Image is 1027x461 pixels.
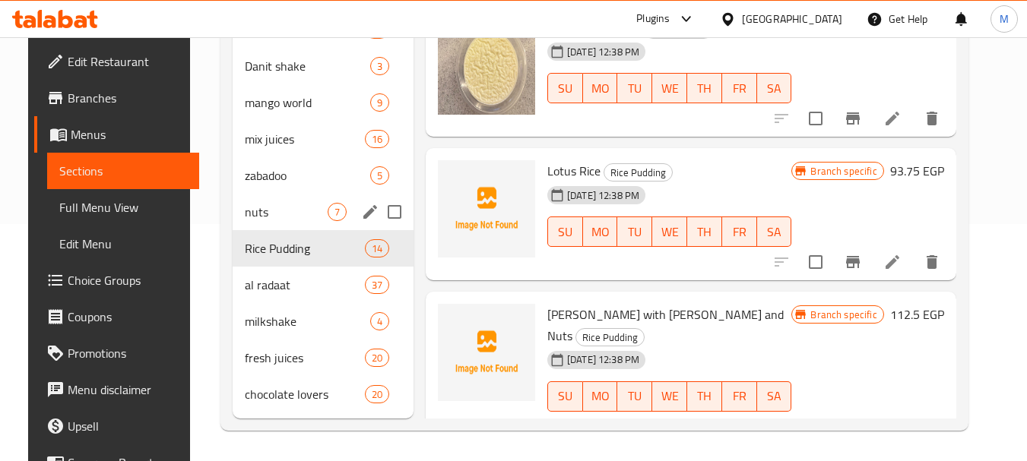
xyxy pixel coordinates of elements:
span: Rice Pudding [245,239,365,257]
div: Danit shake3 [233,48,414,84]
span: Menu disclaimer [68,380,188,399]
button: TH [687,381,722,412]
span: Lotus Rice [547,159,601,182]
a: Menus [34,116,200,153]
span: SU [554,77,577,99]
div: zabadoo5 [233,157,414,194]
span: [DATE] 12:38 PM [561,352,645,367]
button: MO [583,216,618,247]
h6: 43.75 EGP [890,17,944,39]
button: TU [617,73,652,103]
button: SU [547,73,583,103]
span: TH [693,77,716,99]
button: MO [583,381,618,412]
span: Upsell [68,417,188,435]
span: [DATE] 12:38 PM [561,45,645,59]
button: Branch-specific-item [835,244,871,280]
div: [GEOGRAPHIC_DATA] [742,11,842,27]
img: Kunafa Rice with Basbousah and Nuts [438,304,535,401]
div: al radaat37 [233,267,414,303]
span: 4 [371,314,388,329]
div: Rice Pudding [575,328,645,346]
button: SA [757,381,792,412]
button: SU [547,216,583,247]
span: nuts [245,203,328,221]
a: Promotions [34,335,200,371]
button: TU [617,216,652,247]
span: 14 [366,242,388,256]
a: Coupons [34,298,200,335]
img: Lotus Rice [438,160,535,257]
div: mango world9 [233,84,414,121]
a: Upsell [34,408,200,444]
span: SU [554,221,577,243]
span: Edit Menu [59,235,188,253]
span: [PERSON_NAME] with [PERSON_NAME] and Nuts [547,303,784,347]
a: Edit menu item [883,418,902,436]
span: Full Menu View [59,198,188,216]
div: items [370,93,389,112]
button: Branch-specific-item [835,100,871,137]
a: Edit Restaurant [34,43,200,80]
span: 9 [371,96,388,110]
img: Plain Rice Pudding [438,17,535,115]
div: Rice Pudding14 [233,230,414,267]
span: MO [589,221,612,243]
span: Menus [71,125,188,144]
a: Full Menu View [47,189,200,226]
div: items [370,57,389,75]
span: 16 [366,132,388,147]
div: fresh juices20 [233,339,414,376]
button: TH [687,216,722,247]
span: 7 [328,205,346,219]
div: chocolate lovers20 [233,376,414,412]
div: Rice Pudding [604,163,673,182]
span: 3 [371,59,388,74]
span: al radaat [245,276,365,294]
button: delete [914,100,950,137]
button: WE [652,216,687,247]
span: Coupons [68,308,188,326]
span: 37 [366,278,388,292]
div: items [365,239,389,257]
span: TU [623,385,646,407]
span: WE [658,77,681,99]
h6: 93.75 EGP [890,160,944,182]
div: items [365,349,389,367]
a: Edit menu item [883,253,902,271]
span: Promotions [68,344,188,362]
span: Branch specific [804,164,883,178]
a: Choice Groups [34,262,200,298]
span: Select to update [800,246,832,278]
a: Edit Menu [47,226,200,262]
button: Branch-specific-item [835,409,871,445]
span: milkshake [245,312,370,330]
button: TH [687,73,722,103]
span: mix juices [245,130,365,148]
span: [DATE] 12:38 PM [561,188,645,203]
button: MO [583,73,618,103]
span: TU [623,221,646,243]
span: Branch specific [804,308,883,322]
span: SA [763,221,786,243]
button: delete [914,409,950,445]
span: Branches [68,89,188,107]
span: TU [623,77,646,99]
span: 20 [366,387,388,402]
span: MO [589,385,612,407]
span: Danit shake [245,57,370,75]
span: Edit Restaurant [68,52,188,71]
div: Plugins [636,10,670,28]
span: 20 [366,351,388,365]
button: FR [722,73,757,103]
div: items [365,385,389,403]
a: Sections [47,153,200,189]
button: delete [914,244,950,280]
span: M [1000,11,1009,27]
span: zabadoo [245,166,370,185]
